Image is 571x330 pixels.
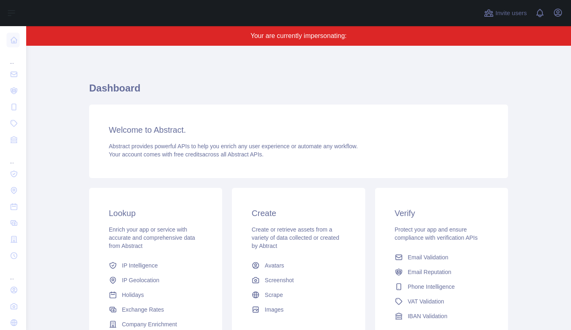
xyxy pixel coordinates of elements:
[495,9,527,18] span: Invite users
[482,7,528,20] button: Invite users
[408,283,455,291] span: Phone Intelligence
[109,207,202,219] h3: Lookup
[89,82,508,101] h1: Dashboard
[122,276,160,284] span: IP Geolocation
[391,265,492,279] a: Email Reputation
[408,253,448,261] span: Email Validation
[395,207,488,219] h3: Verify
[250,32,346,39] span: Your are currently impersonating:
[265,291,283,299] span: Scrape
[109,124,488,136] h3: Welcome to Abstract.
[391,309,492,323] a: IBAN Validation
[248,302,348,317] a: Images
[252,207,345,219] h3: Create
[265,305,283,314] span: Images
[265,261,284,270] span: Avatars
[122,261,158,270] span: IP Intelligence
[391,279,492,294] a: Phone Intelligence
[391,294,492,309] a: VAT Validation
[106,288,206,302] a: Holidays
[7,265,20,281] div: ...
[122,320,177,328] span: Company Enrichment
[106,273,206,288] a: IP Geolocation
[122,291,144,299] span: Holidays
[7,149,20,165] div: ...
[109,151,263,158] span: Your account comes with across all Abstract APIs.
[109,226,195,249] span: Enrich your app or service with accurate and comprehensive data from Abstract
[248,288,348,302] a: Scrape
[248,273,348,288] a: Screenshot
[408,297,444,305] span: VAT Validation
[391,250,492,265] a: Email Validation
[106,258,206,273] a: IP Intelligence
[265,276,294,284] span: Screenshot
[408,268,452,276] span: Email Reputation
[248,258,348,273] a: Avatars
[174,151,202,158] span: free credits
[122,305,164,314] span: Exchange Rates
[395,226,478,241] span: Protect your app and ensure compliance with verification APIs
[7,49,20,65] div: ...
[408,312,447,320] span: IBAN Validation
[109,143,358,149] span: Abstract provides powerful APIs to help you enrich any user experience or automate any workflow.
[252,226,339,249] span: Create or retrieve assets from a variety of data collected or created by Abtract
[106,302,206,317] a: Exchange Rates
